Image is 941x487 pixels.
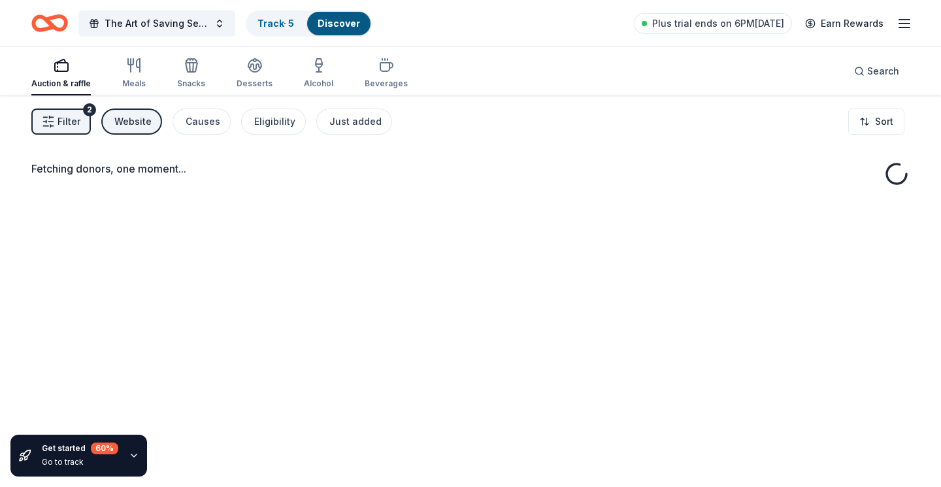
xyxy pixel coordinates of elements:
div: Fetching donors, one moment... [31,161,910,176]
div: Snacks [177,78,205,89]
div: Auction & raffle [31,78,91,89]
div: Go to track [42,457,118,467]
button: Just added [316,109,392,135]
div: Desserts [237,78,272,89]
div: Get started [42,443,118,454]
a: Discover [318,18,360,29]
button: Track· 5Discover [246,10,372,37]
button: Meals [122,52,146,95]
a: Track· 5 [257,18,294,29]
button: Eligibility [241,109,306,135]
div: Website [114,114,152,129]
button: Desserts [237,52,272,95]
button: Filter2 [31,109,91,135]
div: Beverages [365,78,408,89]
button: Website [101,109,162,135]
div: Meals [122,78,146,89]
div: 2 [83,103,96,116]
a: Plus trial ends on 6PM[DATE] [634,13,792,34]
div: Eligibility [254,114,295,129]
div: Causes [186,114,220,129]
a: Earn Rewards [797,12,891,35]
button: The Art of Saving Sea Turtles [78,10,235,37]
button: Alcohol [304,52,333,95]
span: Plus trial ends on 6PM[DATE] [652,16,784,31]
div: Alcohol [304,78,333,89]
button: Beverages [365,52,408,95]
span: Sort [875,114,893,129]
div: 60 % [91,443,118,454]
button: Snacks [177,52,205,95]
button: Sort [848,109,904,135]
span: Search [867,63,899,79]
button: Search [844,58,910,84]
button: Causes [173,109,231,135]
button: Auction & raffle [31,52,91,95]
span: The Art of Saving Sea Turtles [105,16,209,31]
div: Just added [329,114,382,129]
span: Filter [58,114,80,129]
a: Home [31,8,68,39]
